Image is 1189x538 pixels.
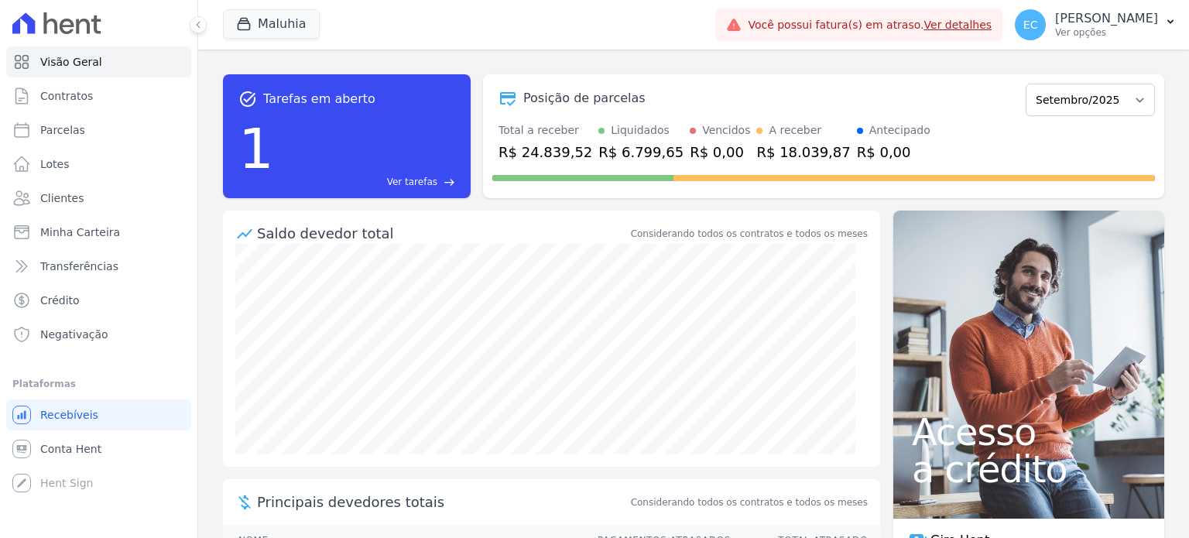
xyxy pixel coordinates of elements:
a: Conta Hent [6,433,191,464]
div: R$ 24.839,52 [499,142,592,163]
span: Crédito [40,293,80,308]
div: Vencidos [702,122,750,139]
div: R$ 6.799,65 [598,142,684,163]
span: Contratos [40,88,93,104]
a: Minha Carteira [6,217,191,248]
a: Parcelas [6,115,191,146]
div: Considerando todos os contratos e todos os meses [631,227,868,241]
a: Visão Geral [6,46,191,77]
span: task_alt [238,90,257,108]
div: Posição de parcelas [523,89,646,108]
a: Clientes [6,183,191,214]
span: Parcelas [40,122,85,138]
div: 1 [238,108,274,189]
div: Plataformas [12,375,185,393]
span: a crédito [912,451,1146,488]
span: Recebíveis [40,407,98,423]
a: Contratos [6,81,191,111]
span: Conta Hent [40,441,101,457]
span: Ver tarefas [387,175,437,189]
span: Negativação [40,327,108,342]
span: Transferências [40,259,118,274]
span: Minha Carteira [40,224,120,240]
a: Crédito [6,285,191,316]
span: Clientes [40,190,84,206]
div: Total a receber [499,122,592,139]
span: Visão Geral [40,54,102,70]
span: east [444,176,455,188]
a: Transferências [6,251,191,282]
span: Lotes [40,156,70,172]
div: Antecipado [869,122,930,139]
p: [PERSON_NAME] [1055,11,1158,26]
button: EC [PERSON_NAME] Ver opções [1002,3,1189,46]
span: Você possui fatura(s) em atraso. [748,17,992,33]
button: Maluhia [223,9,320,39]
span: Principais devedores totais [257,492,628,512]
span: Acesso [912,413,1146,451]
a: Lotes [6,149,191,180]
div: A receber [769,122,821,139]
span: Considerando todos os contratos e todos os meses [631,495,868,509]
a: Ver detalhes [924,19,992,31]
div: Saldo devedor total [257,223,628,244]
a: Recebíveis [6,399,191,430]
div: R$ 0,00 [690,142,750,163]
p: Ver opções [1055,26,1158,39]
a: Negativação [6,319,191,350]
span: Tarefas em aberto [263,90,375,108]
div: R$ 18.039,87 [756,142,850,163]
a: Ver tarefas east [280,175,455,189]
div: R$ 0,00 [857,142,930,163]
span: EC [1023,19,1038,30]
div: Liquidados [611,122,670,139]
